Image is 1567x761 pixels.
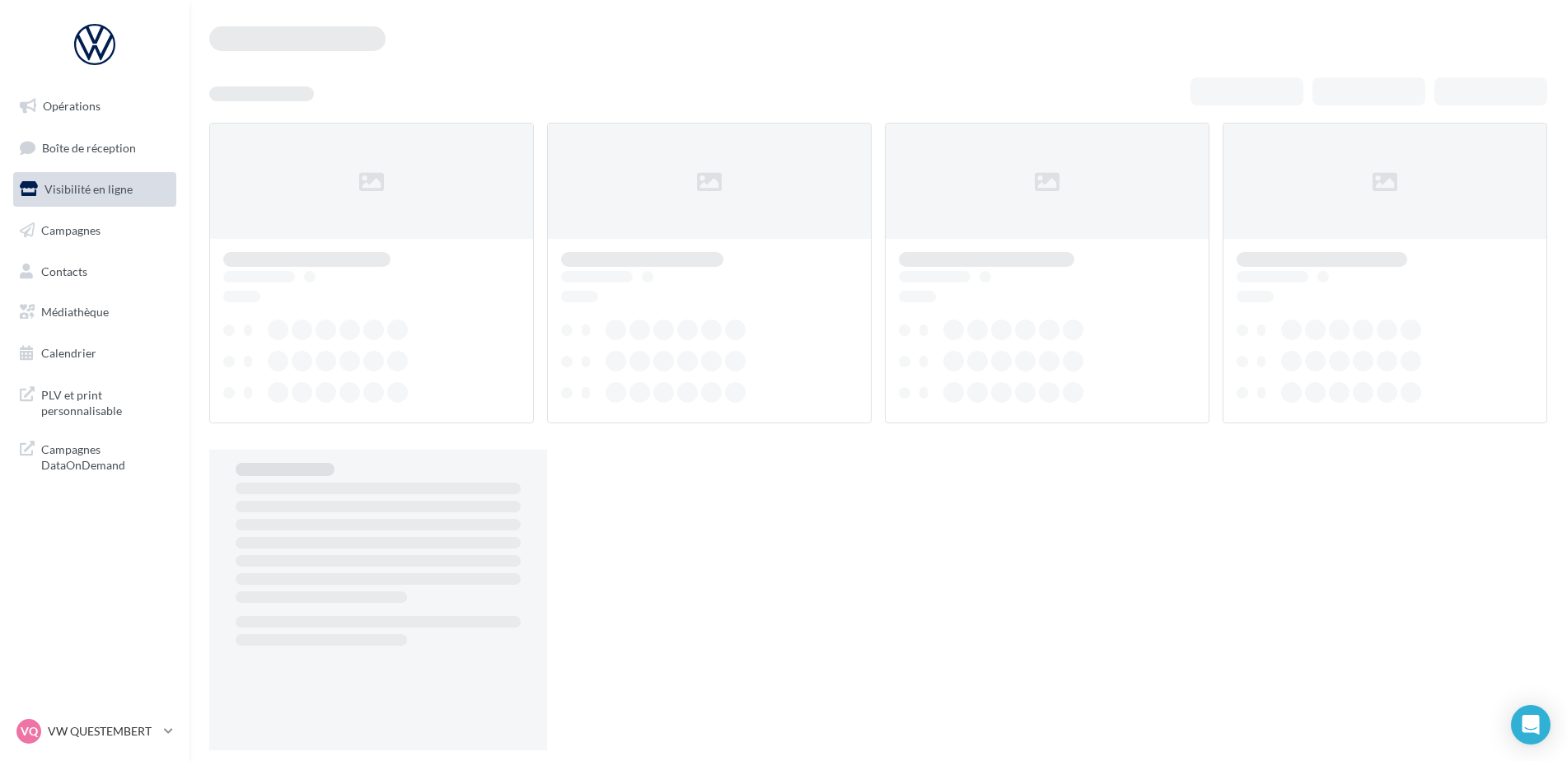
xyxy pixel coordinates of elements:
a: Opérations [10,89,180,124]
a: Contacts [10,254,180,289]
span: Contacts [41,264,87,278]
span: VQ [21,723,38,740]
a: Campagnes DataOnDemand [10,432,180,480]
a: VQ VW QUESTEMBERT [13,716,176,747]
span: Campagnes DataOnDemand [41,438,170,474]
a: Visibilité en ligne [10,172,180,207]
p: VW QUESTEMBERT [48,723,157,740]
a: Boîte de réception [10,130,180,166]
a: Médiathèque [10,295,180,329]
span: Visibilité en ligne [44,182,133,196]
span: Médiathèque [41,305,109,319]
span: Campagnes [41,223,101,237]
a: Calendrier [10,336,180,371]
span: Calendrier [41,346,96,360]
a: Campagnes [10,213,180,248]
a: PLV et print personnalisable [10,377,180,426]
span: Opérations [43,99,101,113]
div: Open Intercom Messenger [1511,705,1551,745]
span: PLV et print personnalisable [41,384,170,419]
span: Boîte de réception [42,140,136,154]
